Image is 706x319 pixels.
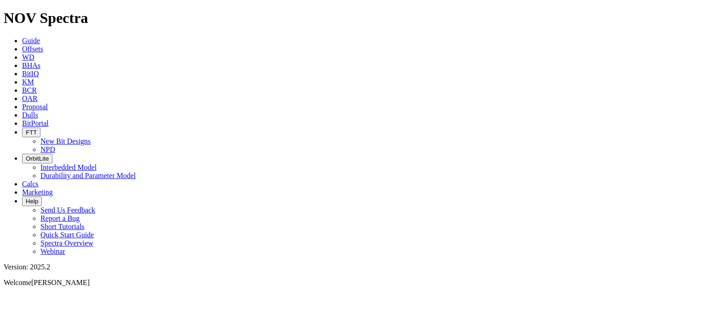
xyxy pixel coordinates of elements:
a: BitIQ [22,70,39,78]
a: Calcs [22,180,39,188]
a: Report a Bug [40,214,80,222]
a: Dulls [22,111,38,119]
a: Durability and Parameter Model [40,172,136,179]
a: Spectra Overview [40,239,93,247]
a: WD [22,53,34,61]
a: Quick Start Guide [40,231,94,239]
span: FTT [26,129,37,136]
button: FTT [22,128,40,137]
a: Proposal [22,103,48,111]
a: Guide [22,37,40,45]
div: Version: 2025.2 [4,263,702,271]
a: BHAs [22,62,40,69]
span: Help [26,198,38,205]
span: OrbitLite [26,155,49,162]
a: Offsets [22,45,43,53]
a: BCR [22,86,37,94]
a: BitPortal [22,119,49,127]
a: Send Us Feedback [40,206,95,214]
a: Webinar [40,247,65,255]
h1: NOV Spectra [4,10,702,27]
button: OrbitLite [22,154,52,163]
span: [PERSON_NAME] [31,279,90,286]
a: OAR [22,95,38,102]
a: Interbedded Model [40,163,97,171]
a: KM [22,78,34,86]
a: Short Tutorials [40,223,85,230]
a: Marketing [22,188,53,196]
button: Help [22,196,42,206]
p: Welcome [4,279,702,287]
a: New Bit Designs [40,137,91,145]
a: NPD [40,146,55,153]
